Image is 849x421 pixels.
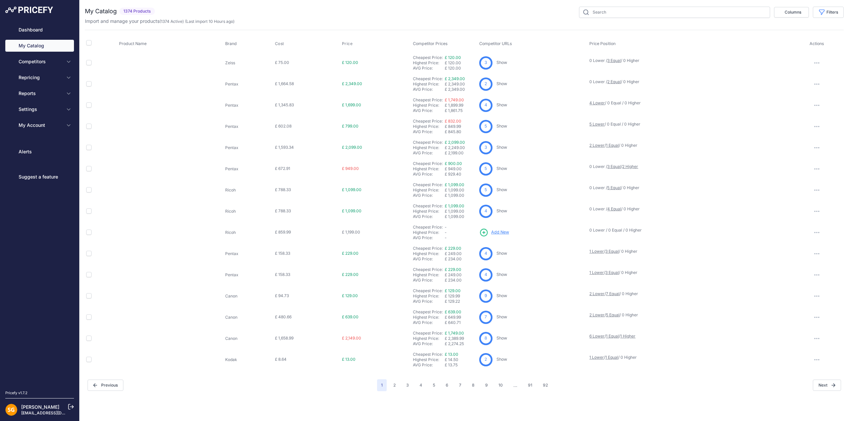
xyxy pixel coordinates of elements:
[485,166,487,172] span: 5
[342,41,353,46] span: Price
[413,362,445,368] div: AVG Price:
[481,379,492,391] button: Go to page 9
[445,230,447,235] span: -
[225,187,272,193] p: Ricoh
[413,352,443,357] a: Cheapest Price:
[342,208,361,213] span: £ 1,099.00
[445,60,461,65] span: £ 120.00
[21,410,91,415] a: [EMAIL_ADDRESS][DOMAIN_NAME]
[413,315,445,320] div: Highest Price:
[589,228,785,233] p: 0 Lower / 0 Equal / 0 Higher
[605,355,618,360] a: 1 Equal
[445,246,461,251] a: £ 229.00
[161,19,182,24] a: 1374 Active
[445,225,447,230] span: -
[589,249,604,254] a: 1 Lower
[445,299,477,304] div: £ 129.22
[413,288,443,293] a: Cheapest Price:
[5,24,74,382] nav: Sidebar
[342,187,361,192] span: £ 1,099.00
[479,228,509,237] a: Add New
[342,336,361,341] span: £ 2,149.00
[589,122,605,127] a: 5 Lower
[607,206,621,211] a: 4 Equal
[589,270,604,275] a: 1 Lower
[496,336,507,341] a: Show
[496,357,507,362] a: Show
[485,208,487,214] span: 4
[413,267,443,272] a: Cheapest Price:
[416,379,426,391] button: Go to page 4
[445,272,462,277] span: £ 249.00
[413,230,445,235] div: Highest Price:
[605,270,619,275] a: 3 Equal
[589,41,616,46] span: Price Position
[496,102,507,107] a: Show
[445,214,477,219] div: £ 1,099.00
[496,187,507,192] a: Show
[275,208,291,213] span: £ 788.33
[413,272,445,278] div: Highest Price:
[496,81,507,86] a: Show
[119,41,147,46] span: Product Name
[485,250,487,257] span: 4
[185,19,234,24] span: (Last import 10 Hours ago)
[5,103,74,115] button: Settings
[485,335,487,342] span: 8
[85,7,117,16] h2: My Catalog
[413,256,445,262] div: AVG Price:
[21,404,59,410] a: [PERSON_NAME]
[589,270,785,275] p: / / 0 Higher
[413,87,445,92] div: AVG Price:
[225,124,272,129] p: Pentax
[485,81,487,87] span: 2
[275,357,287,362] span: £ 8.64
[445,315,461,320] span: £ 649.99
[589,58,785,63] p: 0 Lower / / 0 Higher
[445,87,477,92] div: £ 2,349.00
[225,145,272,150] p: Pentax
[496,166,507,171] a: Show
[413,309,443,314] a: Cheapest Price:
[445,251,462,256] span: £ 249.00
[413,235,445,240] div: AVG Price:
[496,251,507,256] a: Show
[342,41,354,46] button: Price
[445,256,477,262] div: £ 234.00
[445,103,463,108] span: £ 1,899.99
[445,336,464,341] span: £ 2,389.99
[413,182,443,187] a: Cheapest Price:
[445,352,458,357] a: £ 13.00
[445,235,447,240] span: -
[413,246,443,251] a: Cheapest Price:
[445,267,461,272] a: £ 229.00
[445,309,461,314] a: £ 639.00
[589,312,785,318] p: / / 0 Higher
[589,355,604,360] a: 1 Lower
[413,225,443,230] a: Cheapest Price:
[225,272,272,278] p: Pentax
[225,60,272,66] p: Zeiss
[413,108,445,113] div: AVG Price:
[606,291,620,296] a: 7 Equal
[342,145,362,150] span: £ 2,099.00
[413,357,445,362] div: Highest Price:
[589,334,605,339] a: 6 Lower
[413,41,448,46] span: Competitor Prices
[496,145,507,150] a: Show
[19,106,62,113] span: Settings
[225,251,272,256] p: Pentax
[389,379,400,391] button: Go to page 2
[589,291,605,296] a: 2 Lower
[445,119,461,124] a: £ 832.00
[275,187,291,192] span: £ 788.33
[445,108,477,113] div: £ 1,861.75
[445,81,465,86] span: £ 2,349.00
[589,185,785,190] p: 0 Lower / / 0 Higher
[445,145,465,150] span: £ 2,249.00
[413,124,445,129] div: Highest Price:
[606,143,619,148] a: 1 Equal
[485,272,487,278] span: 4
[19,90,62,97] span: Reports
[225,81,272,87] p: Pentax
